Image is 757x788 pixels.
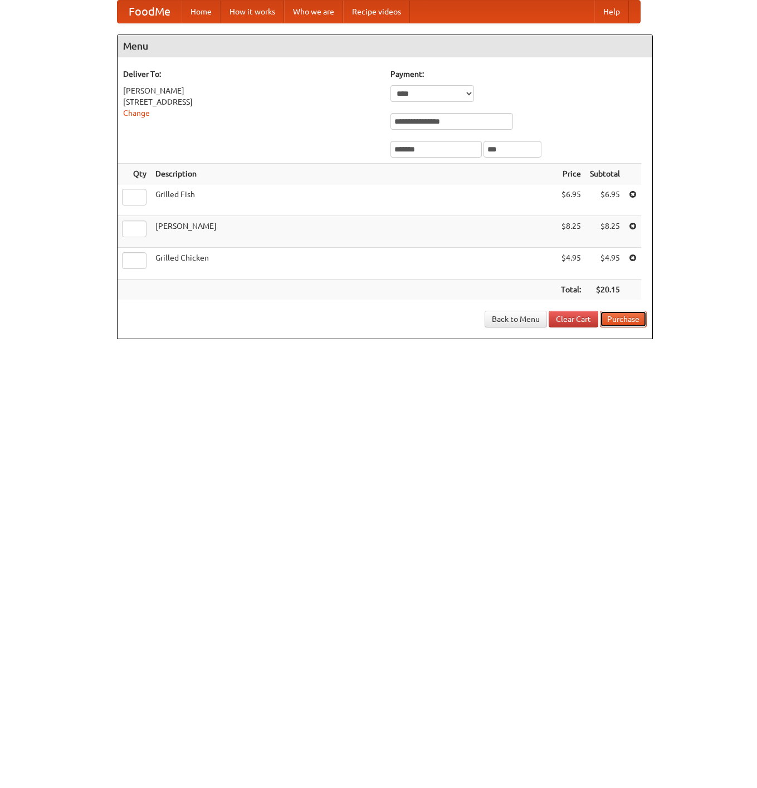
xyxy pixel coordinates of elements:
[182,1,221,23] a: Home
[585,280,624,300] th: $20.15
[594,1,629,23] a: Help
[600,311,647,327] button: Purchase
[485,311,547,327] a: Back to Menu
[118,35,652,57] h4: Menu
[123,68,379,80] h5: Deliver To:
[585,216,624,248] td: $8.25
[118,164,151,184] th: Qty
[556,280,585,300] th: Total:
[556,184,585,216] td: $6.95
[123,96,379,107] div: [STREET_ADDRESS]
[585,248,624,280] td: $4.95
[585,184,624,216] td: $6.95
[151,216,556,248] td: [PERSON_NAME]
[556,248,585,280] td: $4.95
[556,216,585,248] td: $8.25
[123,109,150,118] a: Change
[585,164,624,184] th: Subtotal
[151,248,556,280] td: Grilled Chicken
[151,164,556,184] th: Description
[549,311,598,327] a: Clear Cart
[118,1,182,23] a: FoodMe
[221,1,284,23] a: How it works
[151,184,556,216] td: Grilled Fish
[343,1,410,23] a: Recipe videos
[556,164,585,184] th: Price
[284,1,343,23] a: Who we are
[390,68,647,80] h5: Payment:
[123,85,379,96] div: [PERSON_NAME]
